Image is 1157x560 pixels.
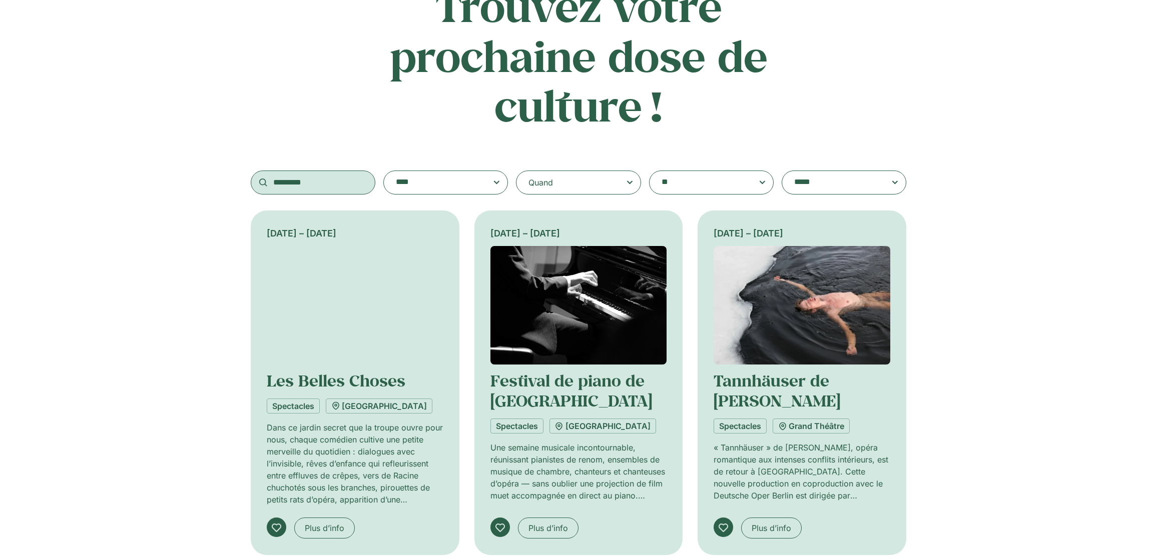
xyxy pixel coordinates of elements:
[714,370,840,411] a: Tannhäuser de [PERSON_NAME]
[490,370,652,411] a: Festival de piano de [GEOGRAPHIC_DATA]
[518,517,578,538] a: Plus d’info
[326,398,432,413] a: [GEOGRAPHIC_DATA]
[741,517,802,538] a: Plus d’info
[714,226,890,240] div: [DATE] – [DATE]
[773,418,850,433] a: Grand Théâtre
[490,246,667,364] img: Coolturalia - Festival de piano 2025
[714,441,890,501] p: « Tannhäuser » de [PERSON_NAME], opéra romantique aux intenses conflits intérieurs, est de retour...
[490,441,667,501] p: Une semaine musicale incontournable, réunissant pianistes de renom, ensembles de musique de chamb...
[267,226,443,240] div: [DATE] – [DATE]
[662,175,742,189] textarea: Search
[528,522,568,534] span: Plus d’info
[549,418,656,433] a: [GEOGRAPHIC_DATA]
[714,418,767,433] a: Spectacles
[794,175,874,189] textarea: Search
[490,418,543,433] a: Spectacles
[294,517,355,538] a: Plus d’info
[267,370,405,391] a: Les Belles Choses
[267,421,443,505] p: Dans ce jardin secret que la troupe ouvre pour nous, chaque comédien cultive une petite merveille...
[267,398,320,413] a: Spectacles
[490,226,667,240] div: [DATE] – [DATE]
[752,522,791,534] span: Plus d’info
[396,175,476,189] textarea: Search
[305,522,344,534] span: Plus d’info
[528,176,553,188] div: Quand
